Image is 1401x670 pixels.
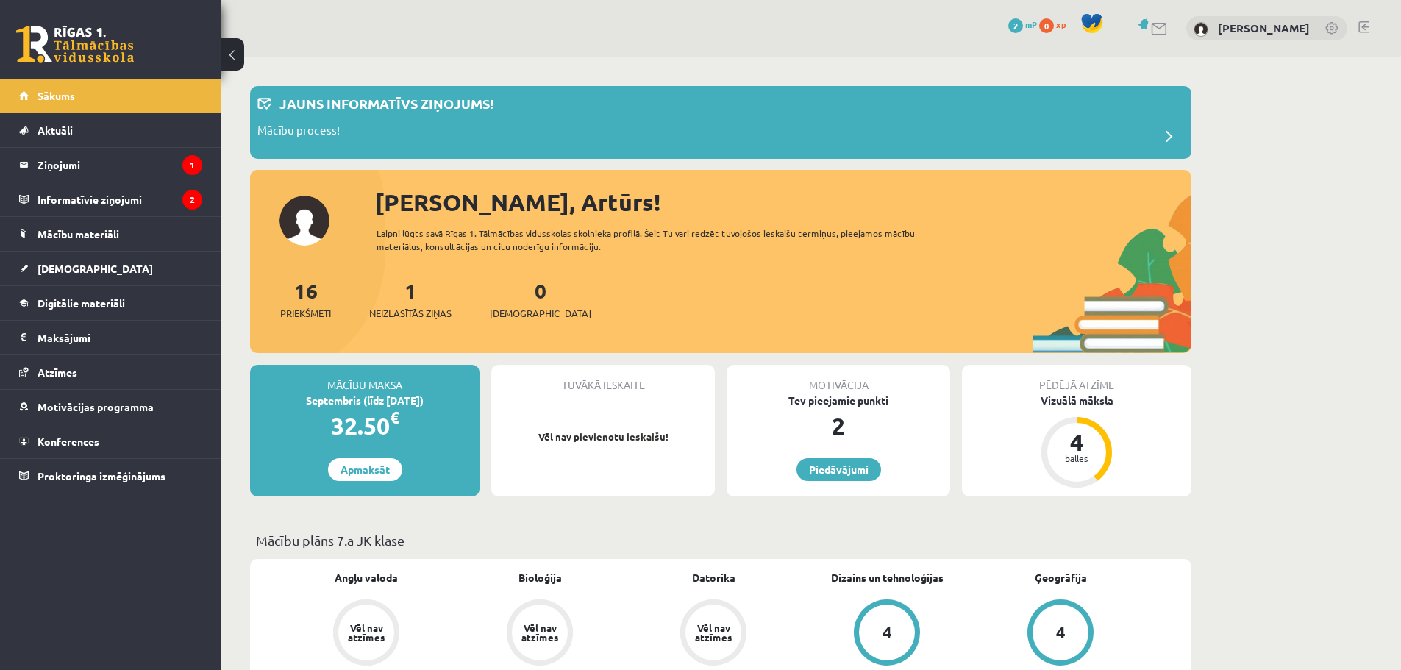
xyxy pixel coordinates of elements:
[1035,570,1087,585] a: Ģeogrāfija
[800,599,974,669] a: 4
[962,393,1191,490] a: Vizuālā māksla 4 balles
[250,393,480,408] div: Septembris (līdz [DATE])
[279,93,493,113] p: Jauns informatīvs ziņojums!
[727,408,950,443] div: 2
[346,623,387,642] div: Vēl nav atzīmes
[38,89,75,102] span: Sākums
[250,408,480,443] div: 32.50
[490,306,591,321] span: [DEMOGRAPHIC_DATA]
[1218,21,1310,35] a: [PERSON_NAME]
[38,227,119,240] span: Mācību materiāli
[831,570,944,585] a: Dizains un tehnoloģijas
[974,599,1147,669] a: 4
[182,155,202,175] i: 1
[518,570,562,585] a: Bioloģija
[19,148,202,182] a: Ziņojumi1
[1056,18,1066,30] span: xp
[38,400,154,413] span: Motivācijas programma
[38,124,73,137] span: Aktuāli
[19,182,202,216] a: Informatīvie ziņojumi2
[38,321,202,354] legend: Maksājumi
[390,407,399,428] span: €
[335,570,398,585] a: Angļu valoda
[1008,18,1023,33] span: 2
[883,624,892,641] div: 4
[453,599,627,669] a: Vēl nav atzīmes
[257,122,340,143] p: Mācību process!
[38,469,165,482] span: Proktoringa izmēģinājums
[727,393,950,408] div: Tev pieejamie punkti
[19,217,202,251] a: Mācību materiāli
[257,93,1184,152] a: Jauns informatīvs ziņojums! Mācību process!
[693,623,734,642] div: Vēl nav atzīmes
[19,286,202,320] a: Digitālie materiāli
[1025,18,1037,30] span: mP
[19,252,202,285] a: [DEMOGRAPHIC_DATA]
[19,79,202,113] a: Sākums
[1056,624,1066,641] div: 4
[19,113,202,147] a: Aktuāli
[38,296,125,310] span: Digitālie materiāli
[490,277,591,321] a: 0[DEMOGRAPHIC_DATA]
[692,570,735,585] a: Datorika
[369,277,452,321] a: 1Neizlasītās ziņas
[375,185,1191,220] div: [PERSON_NAME], Artūrs!
[19,424,202,458] a: Konferences
[796,458,881,481] a: Piedāvājumi
[38,182,202,216] legend: Informatīvie ziņojumi
[19,390,202,424] a: Motivācijas programma
[519,623,560,642] div: Vēl nav atzīmes
[962,393,1191,408] div: Vizuālā māksla
[627,599,800,669] a: Vēl nav atzīmes
[38,435,99,448] span: Konferences
[19,355,202,389] a: Atzīmes
[962,365,1191,393] div: Pēdējā atzīme
[1194,22,1208,37] img: Artūrs Šefanovskis
[1039,18,1054,33] span: 0
[250,365,480,393] div: Mācību maksa
[491,365,715,393] div: Tuvākā ieskaite
[280,277,331,321] a: 16Priekšmeti
[19,459,202,493] a: Proktoringa izmēģinājums
[727,365,950,393] div: Motivācija
[1055,454,1099,463] div: balles
[38,366,77,379] span: Atzīmes
[1039,18,1073,30] a: 0 xp
[1055,430,1099,454] div: 4
[19,321,202,354] a: Maksājumi
[1008,18,1037,30] a: 2 mP
[280,306,331,321] span: Priekšmeti
[377,227,941,253] div: Laipni lūgts savā Rīgas 1. Tālmācības vidusskolas skolnieka profilā. Šeit Tu vari redzēt tuvojošo...
[38,262,153,275] span: [DEMOGRAPHIC_DATA]
[16,26,134,63] a: Rīgas 1. Tālmācības vidusskola
[182,190,202,210] i: 2
[38,148,202,182] legend: Ziņojumi
[256,530,1186,550] p: Mācību plāns 7.a JK klase
[499,430,707,444] p: Vēl nav pievienotu ieskaišu!
[279,599,453,669] a: Vēl nav atzīmes
[369,306,452,321] span: Neizlasītās ziņas
[328,458,402,481] a: Apmaksāt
